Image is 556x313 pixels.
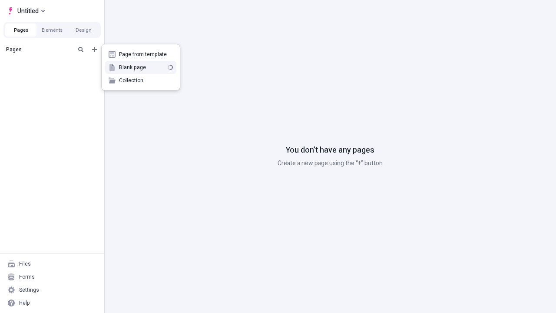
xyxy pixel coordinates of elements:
[89,44,100,55] button: Add new
[19,286,39,293] div: Settings
[119,77,173,84] span: Collection
[19,260,31,267] div: Files
[6,46,72,53] div: Pages
[119,64,164,71] span: Blank page
[19,273,35,280] div: Forms
[36,23,68,37] button: Elements
[5,23,36,37] button: Pages
[102,44,180,90] div: Add new
[3,4,48,17] button: Select site
[17,6,39,16] span: Untitled
[278,159,383,168] p: Create a new page using the “+” button
[19,300,30,306] div: Help
[286,145,374,156] p: You don’t have any pages
[68,23,99,37] button: Design
[119,51,173,58] span: Page from template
